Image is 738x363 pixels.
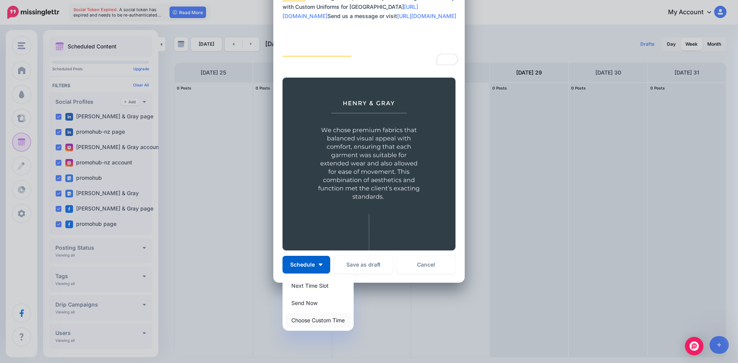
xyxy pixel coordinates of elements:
div: Open Intercom Messenger [685,337,703,355]
a: Send Now [286,295,351,310]
button: Save as draft [334,256,393,273]
button: Schedule [283,256,330,273]
a: Next Time Slot [286,278,351,293]
span: Schedule [290,262,315,267]
img: D80NLPJCFX3HCOZ4I1M42T9HL120GJ13.png [283,78,455,250]
div: Schedule [283,275,354,331]
a: Cancel [397,256,455,273]
a: Choose Custom Time [286,313,351,328]
img: arrow-down-white.png [319,264,322,266]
